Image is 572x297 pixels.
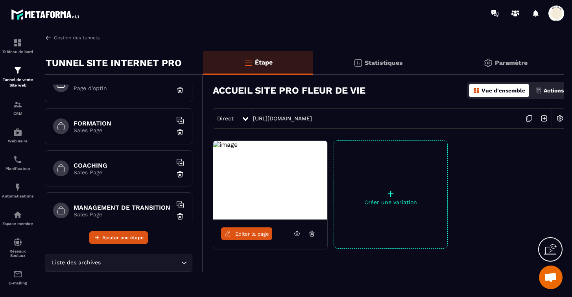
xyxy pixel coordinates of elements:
p: E-mailing [2,281,33,285]
h6: MANAGEMENT DE TRANSITION [74,204,172,211]
a: [URL][DOMAIN_NAME] [253,115,312,122]
p: Statistiques [365,59,403,66]
p: Espace membre [2,221,33,226]
div: Search for option [45,254,192,272]
img: automations [13,210,22,220]
input: Search for option [102,258,179,267]
img: social-network [13,238,22,247]
a: formationformationCRM [2,94,33,122]
p: Paramètre [495,59,528,66]
h3: ACCUEIL SITE PRO FLEUR DE VIE [213,85,365,96]
p: Webinaire [2,139,33,143]
img: trash [176,86,184,94]
img: scheduler [13,155,22,164]
img: stats.20deebd0.svg [353,58,363,68]
p: Sales Page [74,211,172,218]
img: logo [11,7,82,22]
p: Vue d'ensemble [482,87,525,94]
button: Ajouter une étape [89,231,148,244]
a: emailemailE-mailing [2,264,33,291]
a: automationsautomationsAutomatisations [2,177,33,204]
img: formation [13,66,22,75]
img: dashboard-orange.40269519.svg [473,87,480,94]
a: schedulerschedulerPlanificateur [2,149,33,177]
span: Ajouter une étape [102,234,144,242]
img: trash [176,212,184,220]
a: social-networksocial-networkRéseaux Sociaux [2,232,33,264]
p: Page d'optin [74,85,172,91]
p: Tunnel de vente Site web [2,77,33,88]
p: Créer une variation [334,199,447,205]
img: arrow-next.bcc2205e.svg [537,111,552,126]
p: Sales Page [74,169,172,175]
img: actions.d6e523a2.png [535,87,542,94]
h6: COACHING [74,162,172,169]
img: formation [13,38,22,48]
p: Actions [544,87,564,94]
a: formationformationTunnel de vente Site web [2,60,33,94]
p: Automatisations [2,194,33,198]
img: automations [13,183,22,192]
img: arrow [45,34,52,41]
p: CRM [2,111,33,116]
span: Éditer la page [235,231,269,237]
img: bars-o.4a397970.svg [244,58,253,67]
p: Étape [255,59,273,66]
p: Tableau de bord [2,50,33,54]
img: trash [176,128,184,136]
a: formationformationTableau de bord [2,32,33,60]
h6: FORMATION [74,120,172,127]
a: Éditer la page [221,227,272,240]
div: Ouvrir le chat [539,266,563,289]
img: setting-gr.5f69749f.svg [483,58,493,68]
img: trash [176,170,184,178]
a: Gestion des tunnels [45,34,100,41]
a: automationsautomationsWebinaire [2,122,33,149]
p: Sales Page [74,127,172,133]
p: TUNNEL SITE INTERNET PRO [46,55,182,71]
span: Direct [217,115,234,122]
img: image [213,141,238,148]
span: Liste des archives [50,258,102,267]
a: automationsautomationsEspace membre [2,204,33,232]
p: Planificateur [2,166,33,171]
p: + [334,188,447,199]
img: setting-w.858f3a88.svg [552,111,567,126]
img: automations [13,127,22,137]
img: email [13,269,22,279]
p: Réseaux Sociaux [2,249,33,258]
img: formation [13,100,22,109]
